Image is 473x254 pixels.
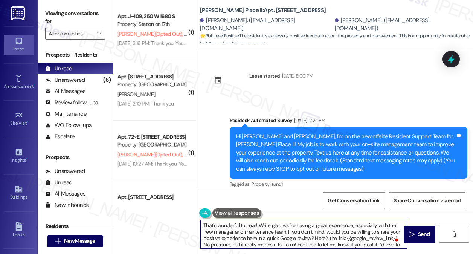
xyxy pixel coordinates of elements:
[45,99,98,107] div: Review follow-ups
[117,12,187,20] div: Apt. J~109, 250 W 1680 S
[200,32,473,48] span: : The resident is expressing positive feedback about the property and management. This is an oppo...
[45,201,89,209] div: New Inbounds
[328,197,380,205] span: Get Conversation Link
[280,72,313,80] div: [DATE] 8:00 PM
[4,109,34,129] a: Site Visit •
[45,190,85,198] div: All Messages
[64,237,95,245] span: New Message
[45,167,85,175] div: Unanswered
[4,183,34,203] a: Buildings
[97,31,101,37] i: 
[451,231,457,237] i: 
[45,65,72,73] div: Unread
[230,179,468,190] div: Tagged as:
[394,197,461,205] span: Share Conversation via email
[34,83,35,88] span: •
[26,156,27,162] span: •
[249,72,280,80] div: Lease started
[335,17,468,33] div: [PERSON_NAME]. ([EMAIL_ADDRESS][DOMAIN_NAME])
[117,81,187,89] div: Property: [GEOGRAPHIC_DATA]
[117,100,174,107] div: [DATE] 2:10 PM: Thank you
[200,6,326,14] b: [PERSON_NAME] Place II: Apt. [STREET_ADDRESS]
[38,222,113,230] div: Residents
[117,133,187,141] div: Apt. 72~E, [STREET_ADDRESS]
[38,51,113,59] div: Prospects + Residents
[4,220,34,240] a: Leads
[117,151,184,158] span: [PERSON_NAME] (Opted Out)
[45,76,85,84] div: Unanswered
[236,133,456,173] div: Hi [PERSON_NAME] and [PERSON_NAME], I'm on the new offsite Resident Support Team for [PERSON_NAME...
[117,193,187,201] div: Apt. [STREET_ADDRESS]
[200,33,239,39] strong: 🌟 Risk Level: Positive
[49,28,93,40] input: All communities
[27,119,28,125] span: •
[323,192,385,209] button: Get Conversation Link
[117,91,155,98] span: [PERSON_NAME]
[117,73,187,81] div: Apt. [STREET_ADDRESS]
[409,231,415,237] i: 
[418,230,430,238] span: Send
[4,35,34,55] a: Inbox
[230,116,468,127] div: Residesk Automated Survey
[38,153,113,161] div: Prospects
[11,6,26,20] img: ResiDesk Logo
[389,192,465,209] button: Share Conversation via email
[4,146,34,166] a: Insights •
[117,31,184,37] span: [PERSON_NAME] (Opted Out)
[55,238,61,244] i: 
[251,181,283,187] span: Property launch
[45,133,75,141] div: Escalate
[117,141,187,149] div: Property: [GEOGRAPHIC_DATA] at [GEOGRAPHIC_DATA]
[47,235,103,247] button: New Message
[200,17,333,33] div: [PERSON_NAME]. ([EMAIL_ADDRESS][DOMAIN_NAME])
[45,87,85,95] div: All Messages
[404,226,435,243] button: Send
[45,121,92,129] div: WO Follow-ups
[45,179,72,187] div: Unread
[292,116,325,124] div: [DATE] 12:24 PM
[45,8,105,28] label: Viewing conversations for
[45,110,87,118] div: Maintenance
[117,20,187,28] div: Property: Station on 17th
[101,74,113,86] div: (6)
[200,220,407,248] textarea: To enrich screen reader interactions, please activate Accessibility in Grammarly extension settings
